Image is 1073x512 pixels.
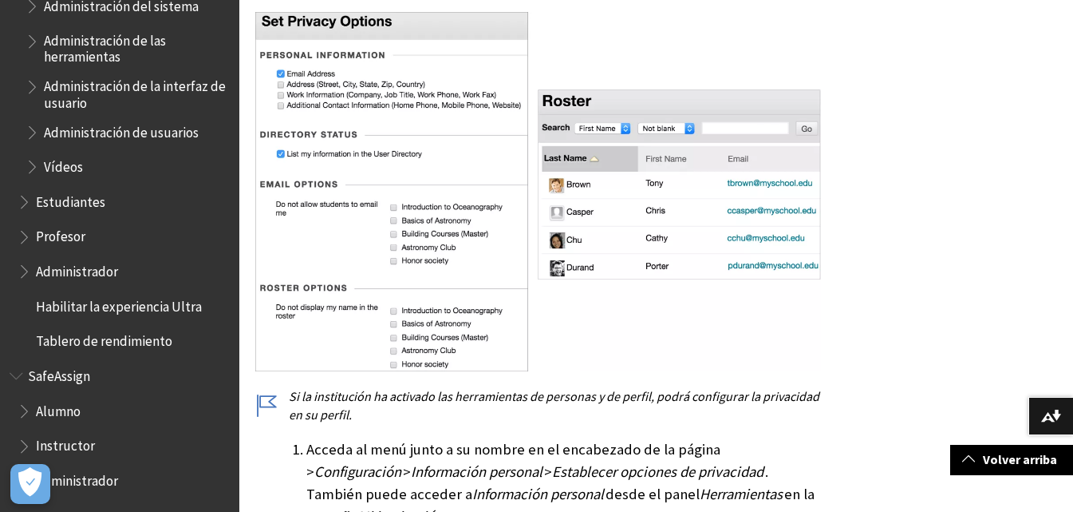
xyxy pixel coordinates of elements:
[36,224,85,245] span: Profesor
[950,445,1073,474] a: Volver arriba
[28,363,90,384] span: SafeAssign
[36,467,118,489] span: Administrador
[314,462,401,481] span: Configuración
[700,485,783,503] span: Herramientas
[411,462,542,481] span: Información personal
[36,258,118,280] span: Administrador
[44,73,228,111] span: Administración de la interfaz de usuario
[36,189,105,210] span: Estudiantes
[44,28,228,65] span: Administración de las herramientas
[36,398,81,419] span: Alumno
[44,153,83,175] span: Vídeos
[552,462,763,481] span: Establecer opciones de privacidad
[36,433,95,454] span: Instructor
[472,485,604,503] span: Información personal
[44,119,199,141] span: Administración de usuarios
[10,363,230,494] nav: Book outline for Blackboard SafeAssign
[36,328,172,350] span: Tablero de rendimiento
[36,293,202,315] span: Habilitar la experiencia Ultra
[255,387,821,423] p: Si la institución ha activado las herramientas de personas y de perfil, podrá configurar la priva...
[10,464,50,504] button: Abrir preferencias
